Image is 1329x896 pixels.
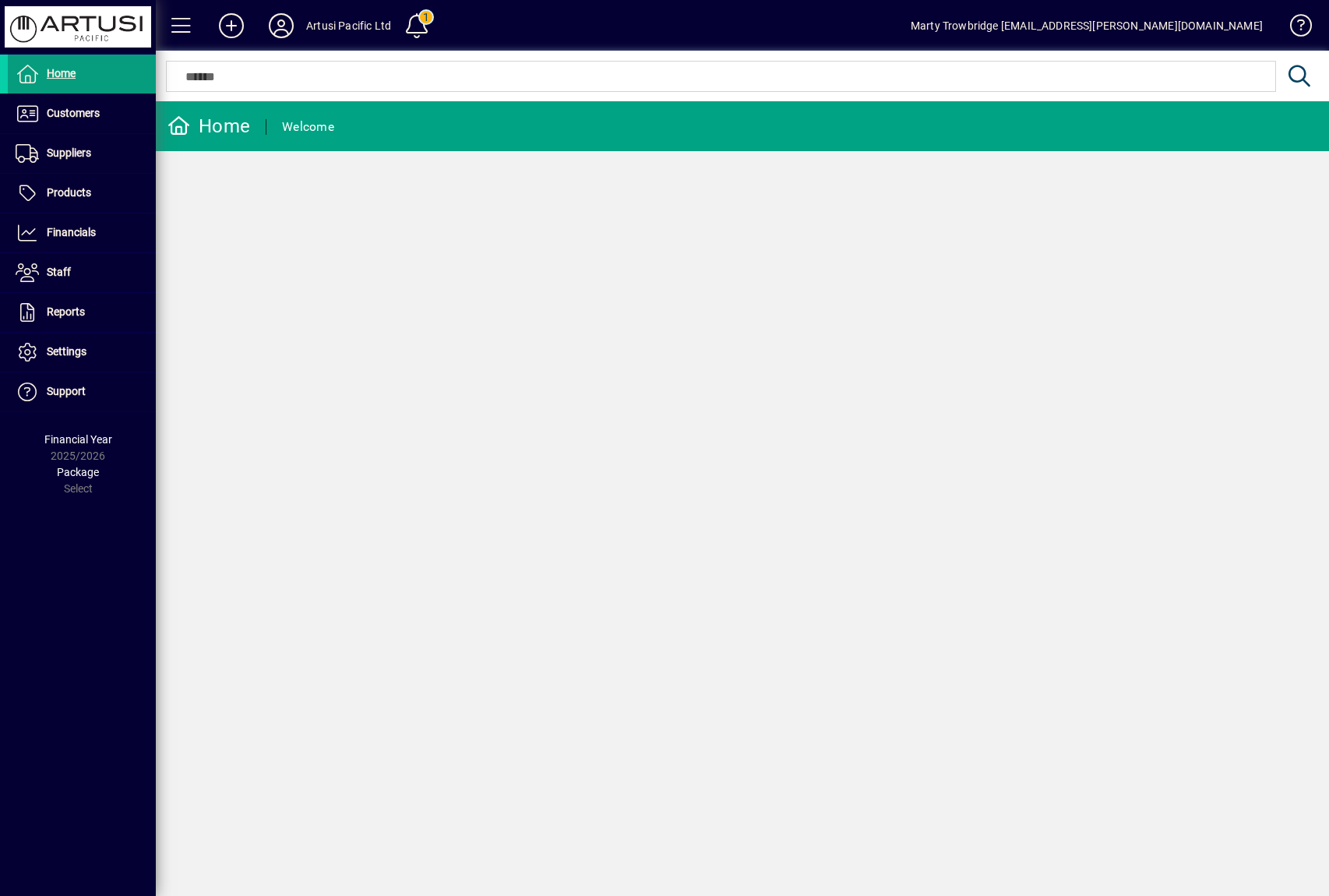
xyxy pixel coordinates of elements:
[8,134,156,173] a: Suppliers
[47,107,100,119] span: Customers
[282,115,334,139] div: Welcome
[47,345,86,358] span: Settings
[47,305,85,318] span: Reports
[206,12,256,40] button: Add
[47,67,76,79] span: Home
[44,433,112,446] span: Financial Year
[47,146,91,159] span: Suppliers
[8,253,156,292] a: Staff
[8,333,156,372] a: Settings
[256,12,306,40] button: Profile
[47,226,96,238] span: Financials
[57,466,99,478] span: Package
[8,213,156,252] a: Financials
[1278,3,1310,54] a: Knowledge Base
[8,94,156,133] a: Customers
[911,13,1263,38] div: Marty Trowbridge [EMAIL_ADDRESS][PERSON_NAME][DOMAIN_NAME]
[8,293,156,332] a: Reports
[8,174,156,213] a: Products
[167,114,250,139] div: Home
[47,266,71,278] span: Staff
[47,385,86,397] span: Support
[8,372,156,411] a: Support
[47,186,91,199] span: Products
[306,13,391,38] div: Artusi Pacific Ltd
